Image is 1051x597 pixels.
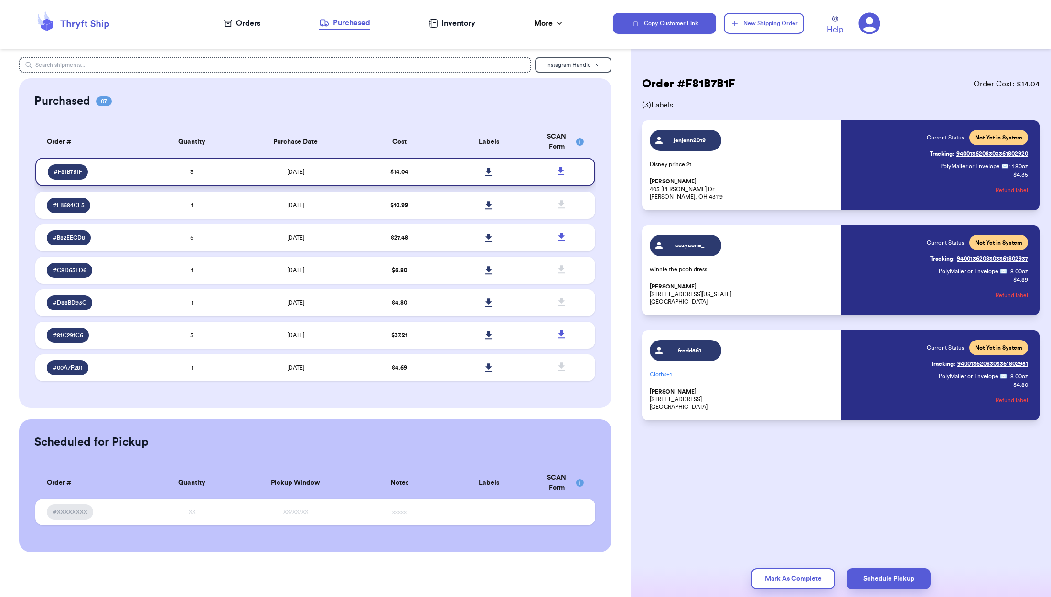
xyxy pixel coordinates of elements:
span: Order Cost: $ 14.04 [974,78,1040,90]
button: Mark As Complete [751,568,835,589]
span: ( 3 ) Labels [642,99,1040,111]
a: Tracking:9400136208303361802937 [930,251,1028,267]
th: Notes [354,467,444,499]
a: Orders [224,18,260,29]
span: $ 14.04 [390,169,408,175]
a: Inventory [429,18,475,29]
div: Purchased [319,17,370,29]
span: PolyMailer or Envelope ✉️ [939,268,1007,274]
p: [STREET_ADDRESS][US_STATE] [GEOGRAPHIC_DATA] [650,283,835,306]
span: : [1008,162,1010,170]
p: winnie the pooh dress [650,266,835,273]
span: [DATE] [287,235,304,241]
span: fredd561 [667,347,713,354]
button: Refund label [996,180,1028,201]
span: [PERSON_NAME] [650,283,697,290]
span: [DATE] [287,332,304,338]
span: 8.00 oz [1010,373,1028,380]
button: Schedule Pickup [847,568,931,589]
span: cozycone_ [667,242,713,249]
span: $ 10.99 [390,203,408,208]
th: Quantity [147,467,237,499]
span: [PERSON_NAME] [650,178,697,185]
button: Refund label [996,390,1028,411]
p: [STREET_ADDRESS] [GEOGRAPHIC_DATA] [650,388,835,411]
span: PolyMailer or Envelope ✉️ [940,163,1008,169]
span: Instagram Handle [546,62,591,68]
span: 8.00 oz [1010,267,1028,275]
span: Current Status: [927,344,965,352]
span: [DATE] [287,365,304,371]
span: + 1 [666,372,672,377]
h2: Scheduled for Pickup [34,435,149,450]
span: 5 [190,332,193,338]
p: Disney prince 2t [650,160,835,168]
th: Order # [35,126,148,158]
a: Tracking:9400136208303361802920 [930,146,1028,161]
span: XX/XX/XX [283,509,308,515]
span: Not Yet in System [975,239,1022,246]
span: 1 [191,267,193,273]
span: #XXXXXXXX [53,508,87,516]
th: Quantity [147,126,237,158]
th: Labels [444,126,534,158]
span: [DATE] [287,169,304,175]
p: $ 4.35 [1013,171,1028,179]
th: Labels [444,467,534,499]
th: Cost [354,126,444,158]
span: Not Yet in System [975,344,1022,352]
span: 1 [191,203,193,208]
th: Order # [35,467,148,499]
span: [DATE] [287,203,304,208]
button: Copy Customer Link [613,13,716,34]
span: $ 6.80 [392,267,407,273]
span: - [561,509,563,515]
th: Pickup Window [237,467,354,499]
span: Tracking: [931,360,955,368]
span: Not Yet in System [975,134,1022,141]
th: Purchase Date [237,126,354,158]
span: $ 4.69 [392,365,407,371]
p: $ 4.80 [1013,381,1028,389]
span: PolyMailer or Envelope ✉️ [939,373,1007,379]
span: - [488,509,490,515]
p: 405 [PERSON_NAME] Dr [PERSON_NAME], OH 43119 [650,178,835,201]
span: [DATE] [287,300,304,306]
span: : [1007,373,1008,380]
button: New Shipping Order [724,13,804,34]
span: $ 27.48 [391,235,408,241]
span: # 81C291C6 [53,331,83,339]
span: XX [189,509,195,515]
span: # 00A7F281 [53,364,83,372]
span: # D88BD93C [53,299,86,307]
a: Tracking:9400136208303361802951 [931,356,1028,372]
p: $ 4.89 [1013,276,1028,284]
span: Help [827,24,843,35]
h2: Order # F81B7B1F [642,76,735,92]
span: 1.80 oz [1012,162,1028,170]
span: # C8D65FD6 [53,267,86,274]
span: # EB684CF5 [53,202,85,209]
span: $ 37.21 [391,332,408,338]
div: More [534,18,564,29]
span: Tracking: [930,150,954,158]
button: Refund label [996,285,1028,306]
span: 1 [191,300,193,306]
span: : [1007,267,1008,275]
span: Current Status: [927,134,965,141]
h2: Purchased [34,94,90,109]
a: Help [827,16,843,35]
span: 07 [96,96,112,106]
p: Cloths [650,367,835,382]
span: jenjenn2019 [667,137,713,144]
span: xxxxx [392,509,407,515]
span: Tracking: [930,255,955,263]
span: # F81B7B1F [54,168,82,176]
input: Search shipments... [19,57,532,73]
a: Purchased [319,17,370,30]
div: SCAN Form [539,473,584,493]
span: 5 [190,235,193,241]
span: [DATE] [287,267,304,273]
